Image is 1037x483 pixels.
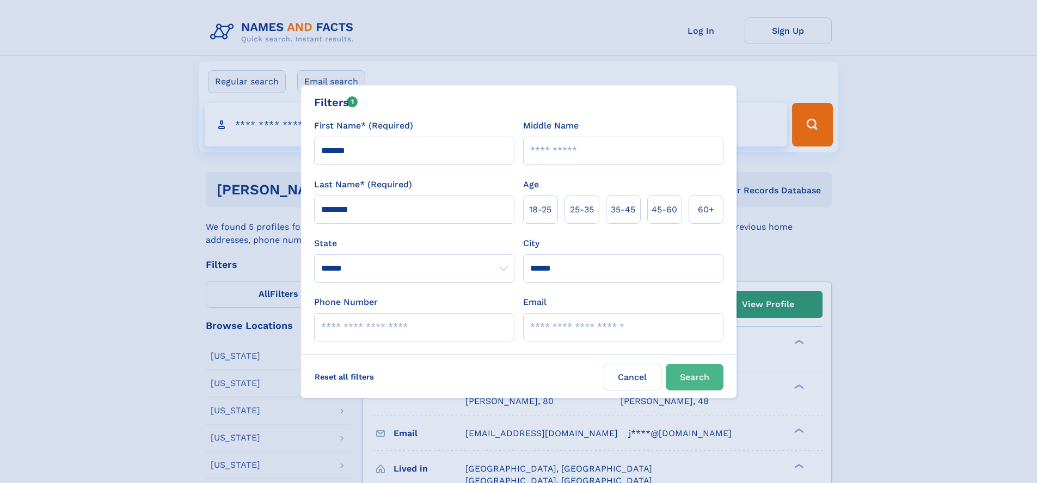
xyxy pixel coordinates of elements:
label: First Name* (Required) [314,119,413,132]
label: Cancel [604,364,661,390]
span: 60+ [698,203,714,216]
label: Middle Name [523,119,579,132]
span: 45‑60 [652,203,677,216]
label: Phone Number [314,296,378,309]
label: Age [523,178,539,191]
label: City [523,237,539,250]
label: Email [523,296,547,309]
div: Filters [314,94,358,111]
span: 25‑35 [570,203,594,216]
span: 35‑45 [611,203,635,216]
span: 18‑25 [529,203,551,216]
label: Reset all filters [308,364,381,390]
button: Search [666,364,723,390]
label: State [314,237,514,250]
label: Last Name* (Required) [314,178,412,191]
